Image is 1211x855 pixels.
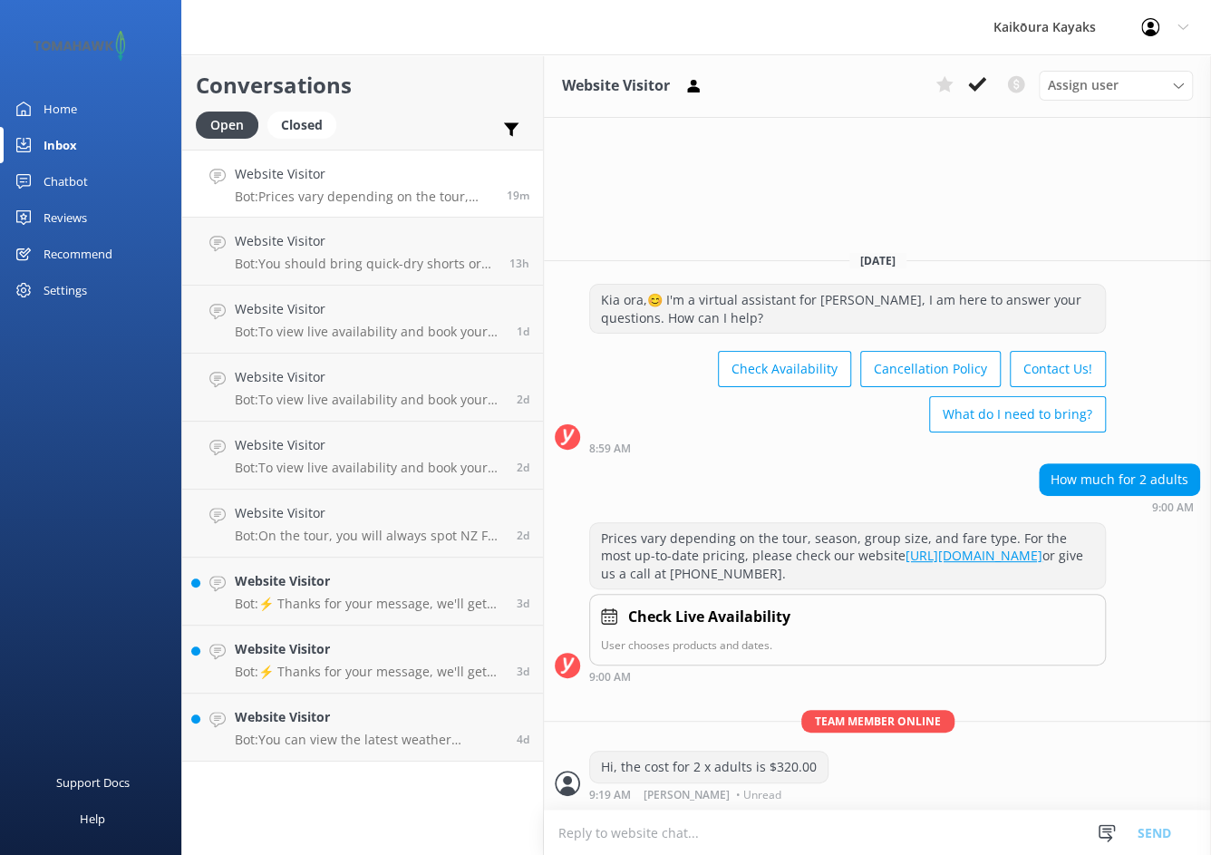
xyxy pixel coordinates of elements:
[56,764,130,801] div: Support Docs
[235,256,496,272] p: Bot: You should bring quick-dry shorts or light pants, a light quick-dry or activewear top, sungl...
[590,285,1105,333] div: Kia ora,😊 I'm a virtual assistant for [PERSON_NAME], I am here to answer your questions. How can ...
[235,324,503,340] p: Bot: To view live availability and book your tour, please visit [URL][DOMAIN_NAME].
[860,351,1001,387] button: Cancellation Policy
[1048,75,1119,95] span: Assign user
[509,256,529,271] span: Sep 21 2025 07:25pm (UTC +12:00) Pacific/Auckland
[849,253,906,268] span: [DATE]
[517,528,529,543] span: Sep 19 2025 10:05am (UTC +12:00) Pacific/Auckland
[196,68,529,102] h2: Conversations
[235,435,503,455] h4: Website Visitor
[182,422,543,490] a: Website VisitorBot:To view live availability and book your tour, please visit [URL][DOMAIN_NAME].2d
[182,626,543,694] a: Website VisitorBot:⚡ Thanks for your message, we'll get back to you as soon as we can. You're als...
[235,367,503,387] h4: Website Visitor
[644,790,730,801] span: [PERSON_NAME]
[601,636,1094,654] p: User chooses products and dates.
[589,442,1106,454] div: Sep 22 2025 08:59am (UTC +12:00) Pacific/Auckland
[235,231,496,251] h4: Website Visitor
[235,299,503,319] h4: Website Visitor
[44,91,77,127] div: Home
[235,707,503,727] h4: Website Visitor
[736,790,781,801] span: • Unread
[590,752,828,782] div: Hi, the cost for 2 x adults is $320.00
[589,788,828,801] div: Sep 22 2025 09:19am (UTC +12:00) Pacific/Auckland
[906,547,1042,564] a: [URL][DOMAIN_NAME]
[718,351,851,387] button: Check Availability
[507,188,529,203] span: Sep 22 2025 09:00am (UTC +12:00) Pacific/Auckland
[1152,502,1194,513] strong: 9:00 AM
[44,199,87,236] div: Reviews
[182,150,543,218] a: Website VisitorBot:Prices vary depending on the tour, season, group size, and fare type. For the ...
[517,596,529,611] span: Sep 18 2025 10:49pm (UTC +12:00) Pacific/Auckland
[628,606,790,629] h4: Check Live Availability
[235,528,503,544] p: Bot: On the tour, you will always spot NZ Fur Seals. There’s also a chance to encounter [PERSON_N...
[235,164,493,184] h4: Website Visitor
[517,664,529,679] span: Sep 18 2025 07:55pm (UTC +12:00) Pacific/Auckland
[267,112,336,139] div: Closed
[1010,351,1106,387] button: Contact Us!
[182,218,543,286] a: Website VisitorBot:You should bring quick-dry shorts or light pants, a light quick-dry or activew...
[517,732,529,747] span: Sep 18 2025 06:08am (UTC +12:00) Pacific/Auckland
[44,127,77,163] div: Inbox
[801,710,954,733] span: Team member online
[517,392,529,407] span: Sep 19 2025 01:06pm (UTC +12:00) Pacific/Auckland
[235,503,503,523] h4: Website Visitor
[182,694,543,762] a: Website VisitorBot:You can view the latest weather forecast at [URL][DOMAIN_NAME], [GEOGRAPHIC_DA...
[1040,464,1199,495] div: How much for 2 adults
[589,790,631,801] strong: 9:19 AM
[590,523,1105,589] div: Prices vary depending on the tour, season, group size, and fare type. For the most up-to-date pri...
[182,490,543,558] a: Website VisitorBot:On the tour, you will always spot NZ Fur Seals. There’s also a chance to encou...
[182,354,543,422] a: Website VisitorBot:To view live availability and book your tour, please visit [URL][DOMAIN_NAME].2d
[589,670,1106,683] div: Sep 22 2025 09:00am (UTC +12:00) Pacific/Auckland
[27,31,131,61] img: 2-1647550015.png
[235,732,503,748] p: Bot: You can view the latest weather forecast at [URL][DOMAIN_NAME], [GEOGRAPHIC_DATA] weather ch...
[196,114,267,134] a: Open
[235,639,503,659] h4: Website Visitor
[44,272,87,308] div: Settings
[517,460,529,475] span: Sep 19 2025 12:20pm (UTC +12:00) Pacific/Auckland
[235,571,503,591] h4: Website Visitor
[235,189,493,205] p: Bot: Prices vary depending on the tour, season, group size, and fare type. For the most up-to-dat...
[235,596,503,612] p: Bot: ⚡ Thanks for your message, we'll get back to you as soon as we can. You're also welcome to k...
[44,236,112,272] div: Recommend
[267,114,345,134] a: Closed
[80,801,105,837] div: Help
[235,392,503,408] p: Bot: To view live availability and book your tour, please visit [URL][DOMAIN_NAME].
[196,112,258,139] div: Open
[517,324,529,339] span: Sep 21 2025 08:42am (UTC +12:00) Pacific/Auckland
[562,74,670,98] h3: Website Visitor
[44,163,88,199] div: Chatbot
[929,396,1106,432] button: What do I need to bring?
[182,558,543,626] a: Website VisitorBot:⚡ Thanks for your message, we'll get back to you as soon as we can. You're als...
[182,286,543,354] a: Website VisitorBot:To view live availability and book your tour, please visit [URL][DOMAIN_NAME].1d
[589,443,631,454] strong: 8:59 AM
[235,664,503,680] p: Bot: ⚡ Thanks for your message, we'll get back to you as soon as we can. You're also welcome to k...
[235,460,503,476] p: Bot: To view live availability and book your tour, please visit [URL][DOMAIN_NAME].
[589,672,631,683] strong: 9:00 AM
[1039,71,1193,100] div: Assign User
[1039,500,1200,513] div: Sep 22 2025 09:00am (UTC +12:00) Pacific/Auckland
